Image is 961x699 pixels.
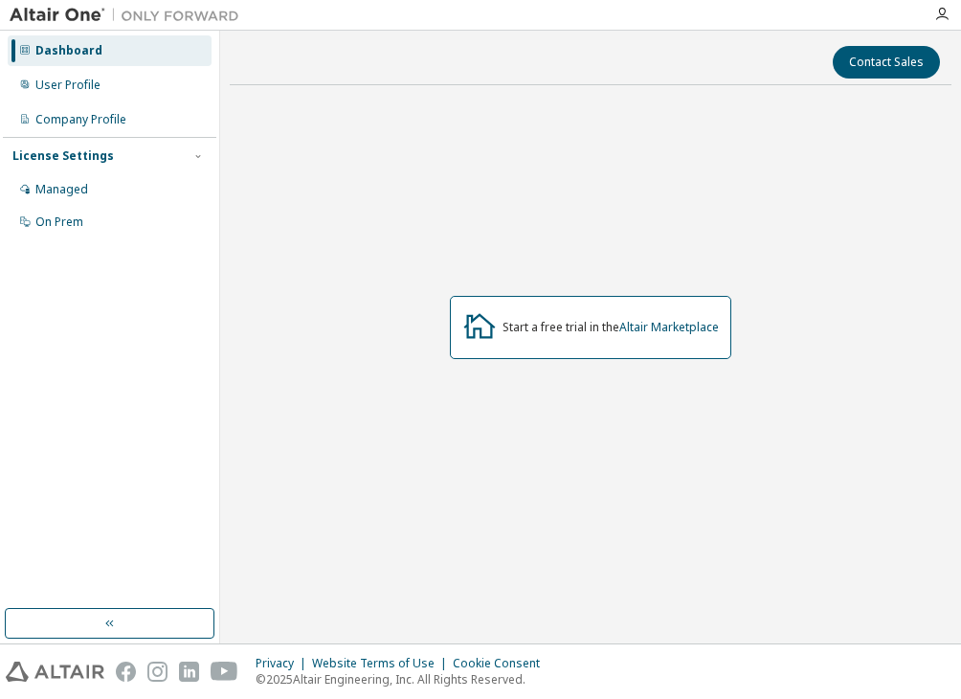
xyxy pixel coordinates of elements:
div: Start a free trial in the [503,320,719,335]
div: Company Profile [35,112,126,127]
div: Privacy [256,656,312,671]
img: Altair One [10,6,249,25]
img: facebook.svg [116,662,136,682]
img: instagram.svg [147,662,168,682]
img: altair_logo.svg [6,662,104,682]
img: youtube.svg [211,662,238,682]
div: User Profile [35,78,101,93]
a: Altair Marketplace [619,319,719,335]
img: linkedin.svg [179,662,199,682]
div: Website Terms of Use [312,656,453,671]
div: Dashboard [35,43,102,58]
div: On Prem [35,214,83,230]
button: Contact Sales [833,46,940,79]
div: License Settings [12,148,114,164]
p: © 2025 Altair Engineering, Inc. All Rights Reserved. [256,671,551,688]
div: Managed [35,182,88,197]
div: Cookie Consent [453,656,551,671]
